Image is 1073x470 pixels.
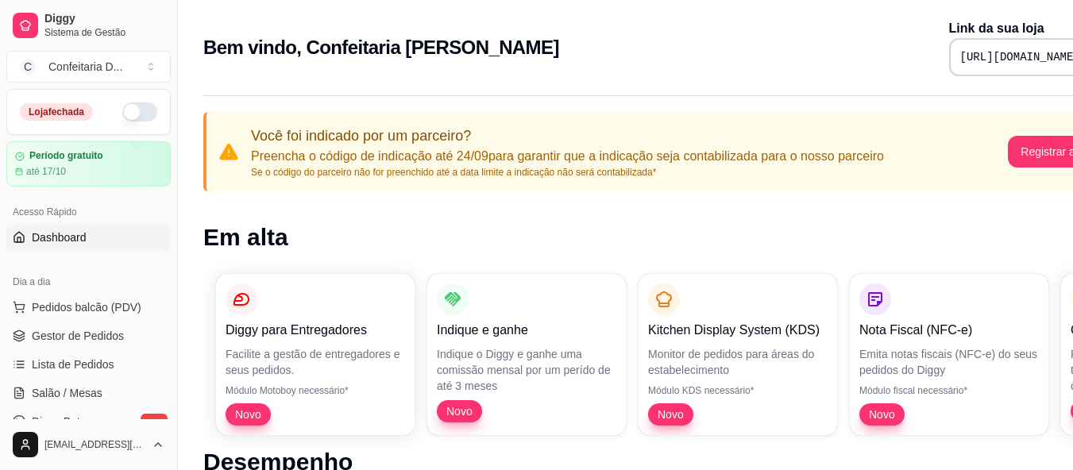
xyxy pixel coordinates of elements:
span: Novo [440,403,479,419]
button: Select a team [6,51,171,83]
article: até 17/10 [26,165,66,178]
p: Monitor de pedidos para áreas do estabelecimento [648,346,828,378]
p: Você foi indicado por um parceiro? [251,125,884,147]
button: Kitchen Display System (KDS)Monitor de pedidos para áreas do estabelecimentoMódulo KDS necessário... [639,274,837,435]
button: Pedidos balcão (PDV) [6,295,171,320]
article: Período gratuito [29,150,103,162]
div: Loja fechada [20,103,93,121]
p: Diggy para Entregadores [226,321,405,340]
button: Diggy para EntregadoresFacilite a gestão de entregadores e seus pedidos.Módulo Motoboy necessário... [216,274,415,435]
a: Período gratuitoaté 17/10 [6,141,171,187]
span: Pedidos balcão (PDV) [32,299,141,315]
span: Sistema de Gestão [44,26,164,39]
a: Dashboard [6,225,171,250]
button: [EMAIL_ADDRESS][DOMAIN_NAME] [6,426,171,464]
span: Salão / Mesas [32,385,102,401]
span: Dashboard [32,229,87,245]
button: Nota Fiscal (NFC-e)Emita notas fiscais (NFC-e) do seus pedidos do DiggyMódulo fiscal necessário*Novo [850,274,1048,435]
p: Se o código do parceiro não for preenchido até a data limite a indicação não será contabilizada* [251,166,884,179]
a: DiggySistema de Gestão [6,6,171,44]
div: Dia a dia [6,269,171,295]
span: Novo [863,406,901,422]
button: Indique e ganheIndique o Diggy e ganhe uma comissão mensal por um perído de até 3 mesesNovo [427,274,626,435]
p: Módulo KDS necessário* [648,384,828,397]
a: Lista de Pedidos [6,352,171,377]
h2: Bem vindo, Confeitaria [PERSON_NAME] [203,35,559,60]
a: Gestor de Pedidos [6,323,171,349]
p: Preencha o código de indicação até 24/09 para garantir que a indicação seja contabilizada para o ... [251,147,884,166]
p: Módulo Motoboy necessário* [226,384,405,397]
button: Alterar Status [122,102,157,121]
span: Novo [229,406,268,422]
span: Lista de Pedidos [32,356,114,372]
span: C [20,59,36,75]
p: Nota Fiscal (NFC-e) [859,321,1039,340]
p: Indique e ganhe [437,321,616,340]
p: Indique o Diggy e ganhe uma comissão mensal por um perído de até 3 meses [437,346,616,394]
a: Diggy Botnovo [6,409,171,434]
a: Salão / Mesas [6,380,171,406]
span: Diggy [44,12,164,26]
p: Kitchen Display System (KDS) [648,321,828,340]
span: [EMAIL_ADDRESS][DOMAIN_NAME] [44,438,145,451]
span: Diggy Bot [32,414,80,430]
span: Gestor de Pedidos [32,328,124,344]
div: Acesso Rápido [6,199,171,225]
p: Módulo fiscal necessário* [859,384,1039,397]
div: Confeitaria D ... [48,59,122,75]
p: Emita notas fiscais (NFC-e) do seus pedidos do Diggy [859,346,1039,378]
p: Facilite a gestão de entregadores e seus pedidos. [226,346,405,378]
span: Novo [651,406,690,422]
